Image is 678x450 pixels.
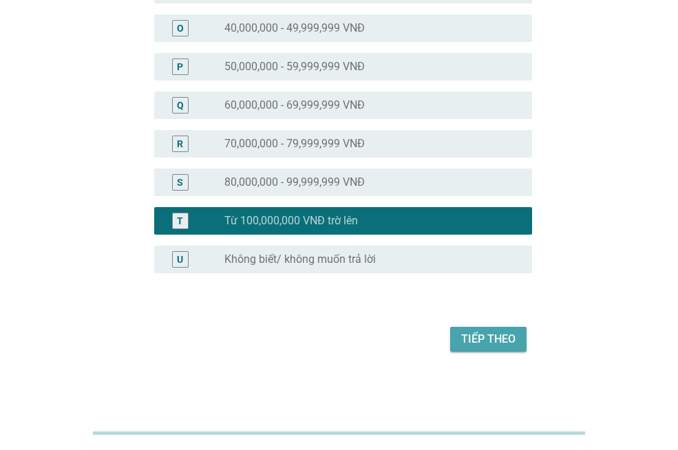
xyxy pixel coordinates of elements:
[177,175,183,189] div: S
[177,98,184,112] div: Q
[450,327,527,352] button: Tiếp theo
[224,214,358,228] label: Từ 100,000,000 VNĐ trờ lên
[224,21,365,35] label: 40,000,000 - 49,999,999 VNĐ
[177,59,183,74] div: P
[224,60,365,74] label: 50,000,000 - 59,999,999 VNĐ
[177,213,183,228] div: T
[461,331,516,347] div: Tiếp theo
[224,98,365,112] label: 60,000,000 - 69,999,999 VNĐ
[224,137,365,151] label: 70,000,000 - 79,999,999 VNĐ
[224,253,376,266] label: Không biết/ không muốn trả lời
[177,252,183,266] div: U
[177,21,184,35] div: O
[177,136,183,151] div: R
[224,175,365,189] label: 80,000,000 - 99,999,999 VNĐ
